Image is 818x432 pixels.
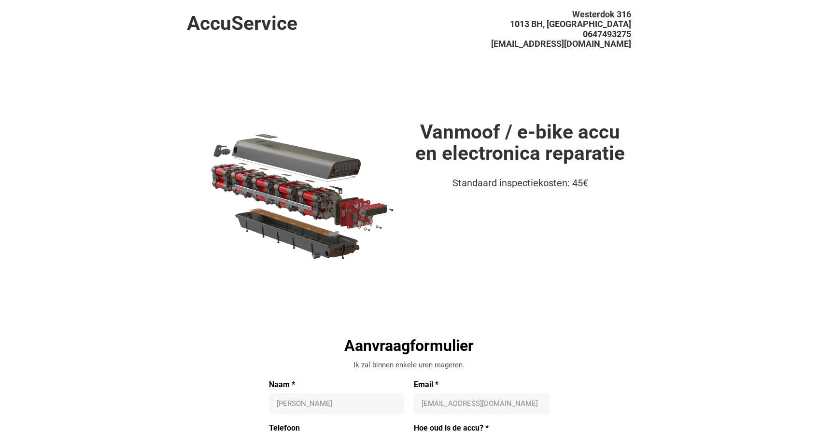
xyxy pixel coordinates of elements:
img: battery.webp [187,121,409,269]
div: Ik zal binnen enkele uren reageren. [269,360,549,370]
h1: Vanmoof / e-bike accu en electronica reparatie [409,121,631,164]
div: Aanvraagformulier [269,335,549,356]
span: Westerdok 316 [572,9,631,19]
label: Naam * [269,380,404,390]
input: Email * [422,399,541,408]
span: 0647493275 [583,29,631,39]
label: Email * [414,380,549,390]
span: Standaard inspectiekosten: 45€ [452,177,588,189]
h1: AccuService [187,13,409,34]
span: [EMAIL_ADDRESS][DOMAIN_NAME] [491,39,631,49]
span: 1013 BH, [GEOGRAPHIC_DATA] [510,19,631,29]
input: Naam * [277,399,396,408]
